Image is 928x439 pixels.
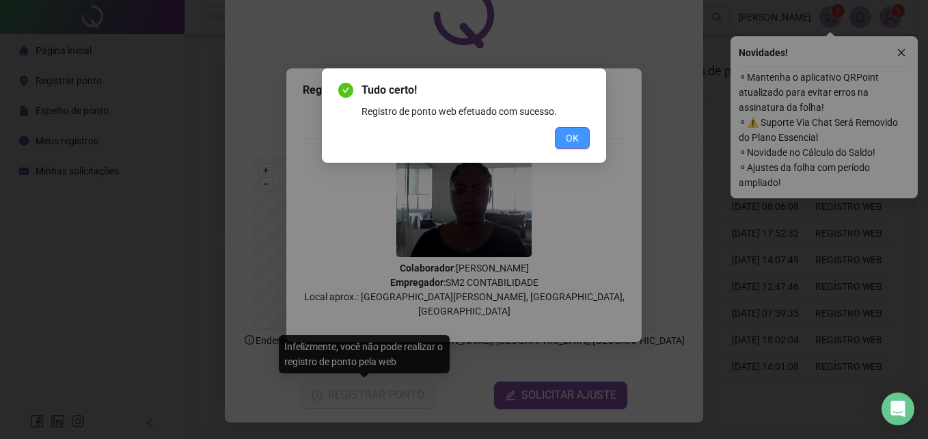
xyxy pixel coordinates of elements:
div: Open Intercom Messenger [882,393,914,425]
span: check-circle [338,83,353,98]
button: OK [555,127,590,149]
span: Tudo certo! [361,82,590,98]
span: OK [566,131,579,146]
div: Registro de ponto web efetuado com sucesso. [361,104,590,119]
